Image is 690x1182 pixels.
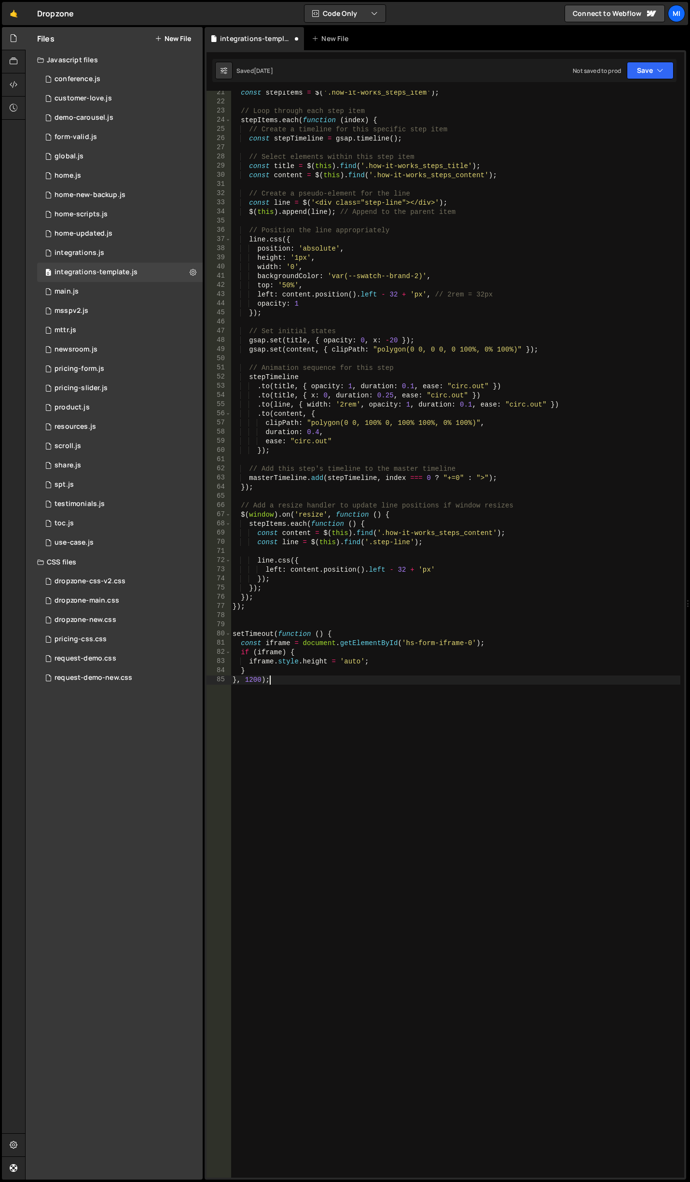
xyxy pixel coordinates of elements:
[37,514,203,533] div: 9831/23240.js
[55,384,108,393] div: pricing-slider.js
[55,616,116,624] div: dropzone-new.css
[37,185,203,205] div: 9831/43346.js
[26,50,203,70] div: Javascript files
[207,538,231,547] div: 70
[207,391,231,400] div: 54
[207,575,231,584] div: 74
[207,373,231,382] div: 52
[207,675,231,685] div: 85
[55,171,81,180] div: home.js
[304,5,386,22] button: Code Only
[207,327,231,336] div: 47
[55,152,83,161] div: global.js
[55,229,112,238] div: home-updated.js
[55,674,132,682] div: request-demo-new.css
[207,547,231,556] div: 71
[37,436,203,456] div: 9831/26505.js
[207,602,231,611] div: 77
[45,269,51,277] span: 0
[55,422,96,431] div: resources.js
[207,648,231,657] div: 82
[37,649,203,668] div: 9831/37147.css
[55,480,74,489] div: spt.js
[37,494,203,514] div: 9831/38635.js
[207,464,231,474] div: 62
[668,5,685,22] a: Mi
[55,596,119,605] div: dropzone-main.css
[207,162,231,171] div: 29
[207,565,231,575] div: 73
[37,630,203,649] div: 9831/29775.css
[207,244,231,253] div: 38
[37,33,55,44] h2: Files
[207,529,231,538] div: 69
[207,309,231,318] div: 45
[55,500,105,508] div: testimonials.js
[565,5,665,22] a: Connect to Webflow
[207,382,231,391] div: 53
[37,591,203,610] div: 9831/21745.css
[207,253,231,263] div: 39
[627,62,674,79] button: Save
[55,345,97,354] div: newsroom.js
[37,340,203,359] div: 9831/41737.js
[55,442,81,450] div: scroll.js
[207,98,231,107] div: 22
[55,326,76,335] div: mttr.js
[55,519,74,528] div: toc.js
[55,635,107,644] div: pricing-css.css
[207,666,231,675] div: 84
[37,533,203,552] div: 9831/22713.js
[55,365,104,373] div: pricing-form.js
[207,198,231,208] div: 33
[207,263,231,272] div: 40
[207,107,231,116] div: 23
[207,116,231,125] div: 24
[207,290,231,299] div: 43
[207,208,231,217] div: 34
[37,127,203,147] div: 9831/30173.js
[207,226,231,235] div: 36
[207,409,231,419] div: 56
[2,2,26,25] a: 🤙
[37,108,203,127] div: 9831/28392.js
[207,299,231,309] div: 44
[207,428,231,437] div: 58
[207,620,231,630] div: 79
[207,336,231,345] div: 48
[37,456,203,475] div: 9831/29029.js
[207,520,231,529] div: 68
[207,217,231,226] div: 35
[207,593,231,602] div: 76
[37,417,203,436] div: 9831/23713.js
[207,189,231,198] div: 32
[37,8,74,19] div: Dropzone
[37,321,203,340] div: 9831/42130.js
[207,143,231,153] div: 27
[207,272,231,281] div: 41
[37,610,203,630] div: 9831/41964.css
[37,475,203,494] div: 9831/24797.js
[207,419,231,428] div: 57
[254,67,273,75] div: [DATE]
[37,263,203,282] div: 9831/35453.js
[207,88,231,98] div: 21
[207,318,231,327] div: 46
[55,94,112,103] div: customer-love.js
[207,455,231,464] div: 61
[207,180,231,189] div: 31
[37,70,203,89] div: 9831/30620.js
[207,474,231,483] div: 63
[37,301,203,321] div: 9831/33624.js
[37,282,203,301] div: 9831/21747.js
[207,556,231,565] div: 72
[55,133,97,141] div: form-valid.js
[55,577,125,586] div: dropzone-css-v2.css
[207,354,231,364] div: 50
[207,400,231,409] div: 55
[207,235,231,244] div: 37
[55,249,104,257] div: integrations.js
[55,268,138,277] div: integrations-template.js
[207,584,231,593] div: 75
[207,134,231,143] div: 26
